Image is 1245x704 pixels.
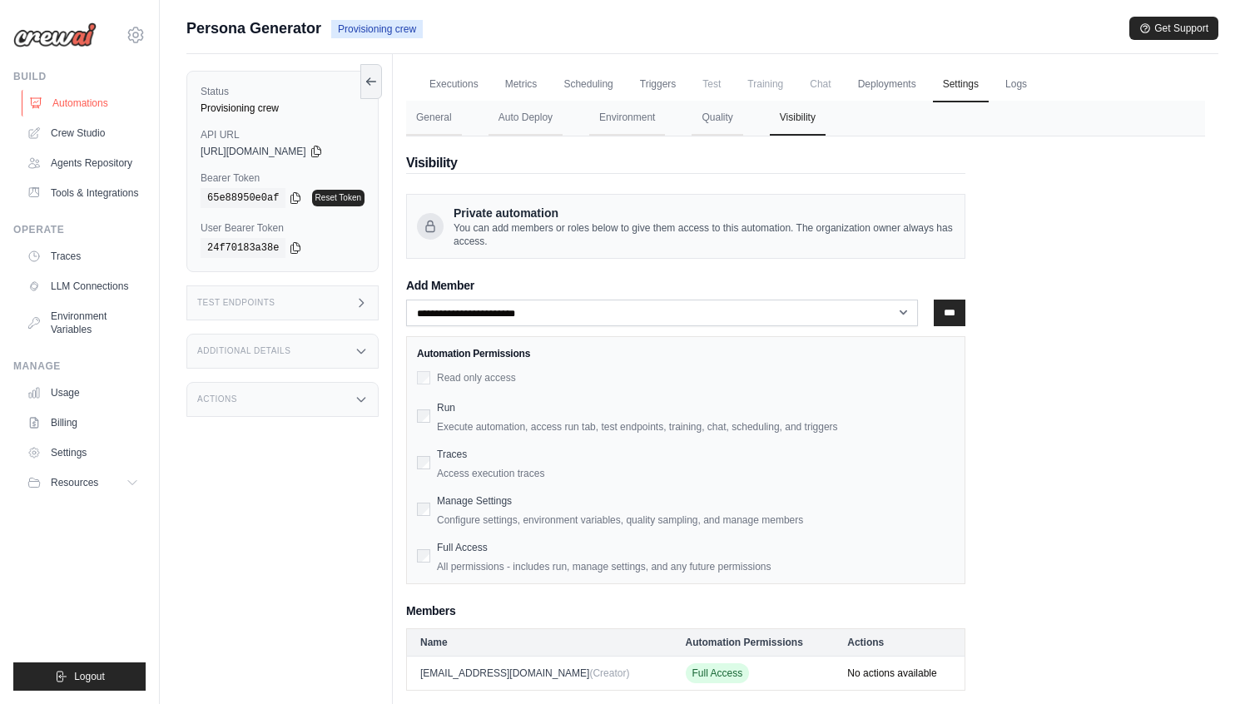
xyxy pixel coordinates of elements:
[201,128,365,141] label: API URL
[770,101,826,136] button: Visibility
[406,604,965,618] h3: Members
[201,171,365,185] label: Bearer Token
[672,628,835,656] th: Automation Permissions
[331,20,423,38] span: Provisioning crew
[201,85,365,98] label: Status
[20,469,146,496] button: Resources
[20,379,146,406] a: Usage
[589,667,629,679] span: (Creator)
[834,628,965,656] th: Actions
[20,409,146,436] a: Billing
[489,101,563,136] button: Auto Deploy
[692,101,742,136] button: Quality
[20,150,146,176] a: Agents Repository
[553,67,622,102] a: Scheduling
[589,101,665,136] button: Environment
[407,656,672,690] td: [EMAIL_ADDRESS][DOMAIN_NAME]
[20,180,146,206] a: Tools & Integrations
[495,67,548,102] a: Metrics
[20,303,146,343] a: Environment Variables
[1162,624,1245,704] iframe: Chat Widget
[13,662,146,691] button: Logout
[13,223,146,236] div: Operate
[630,67,687,102] a: Triggers
[834,656,965,690] td: No actions available
[437,513,955,527] label: Configure settings, environment variables, quality sampling, and manage members
[201,188,285,208] code: 65e88950e0af
[737,67,793,101] span: Training is not available until the deployment is complete
[454,205,955,221] span: Private automation
[417,347,955,360] h3: Automation Permissions
[848,67,926,102] a: Deployments
[186,17,321,40] span: Persona Generator
[406,153,965,173] h2: Visibility
[437,542,488,553] label: Full Access
[437,372,516,384] label: Read only access
[407,628,672,656] th: Name
[20,243,146,270] a: Traces
[419,67,489,102] a: Executions
[13,70,146,83] div: Build
[406,101,462,136] button: General
[312,190,365,206] a: Reset Token
[406,101,1205,136] nav: Tabs
[22,90,147,117] a: Automations
[201,102,365,115] div: Provisioning crew
[201,145,306,158] span: [URL][DOMAIN_NAME]
[437,467,955,480] label: Access execution traces
[201,221,365,235] label: User Bearer Token
[197,298,275,308] h3: Test Endpoints
[454,221,955,248] span: You can add members or roles below to give them access to this automation. The organization owner...
[13,22,97,47] img: Logo
[51,476,98,489] span: Resources
[20,439,146,466] a: Settings
[686,663,750,683] span: Full Access
[197,394,237,404] h3: Actions
[20,273,146,300] a: LLM Connections
[197,346,290,356] h3: Additional Details
[995,67,1037,102] a: Logs
[74,670,105,683] span: Logout
[437,495,512,507] label: Manage Settings
[437,560,955,573] label: All permissions - includes run, manage settings, and any future permissions
[406,279,965,293] h3: Add Member
[933,67,989,102] a: Settings
[201,238,285,258] code: 24f70183a38e
[437,402,455,414] label: Run
[437,449,467,460] label: Traces
[20,120,146,146] a: Crew Studio
[692,67,731,101] span: Test
[1129,17,1218,40] button: Get Support
[437,420,955,434] label: Execute automation, access run tab, test endpoints, training, chat, scheduling, and triggers
[13,359,146,373] div: Manage
[800,67,841,101] span: Chat is not available until the deployment is complete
